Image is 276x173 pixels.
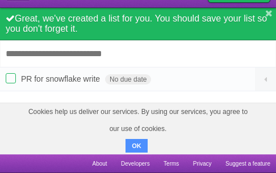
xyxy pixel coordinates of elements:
span: PR for snowflake write [21,74,103,83]
a: Privacy [193,154,212,173]
span: No due date [105,74,151,85]
span: Cookies help us deliver our services. By using our services, you agree to our use of cookies. [11,103,265,137]
a: Suggest a feature [225,154,270,173]
a: Developers [121,154,150,173]
a: About [92,154,107,173]
button: OK [126,139,148,153]
label: Done [6,73,16,83]
a: Terms [164,154,179,173]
